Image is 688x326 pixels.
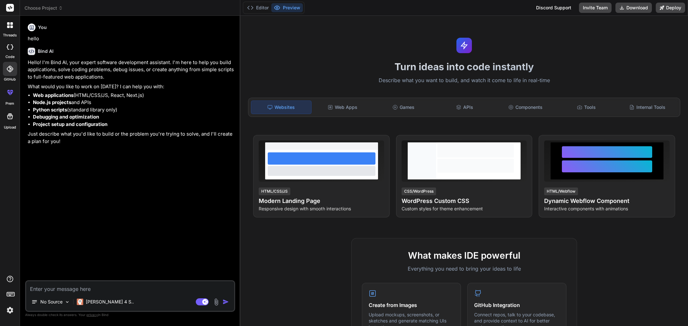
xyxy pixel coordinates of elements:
[544,197,670,206] h4: Dynamic Webflow Component
[65,299,70,305] img: Pick Models
[244,3,271,12] button: Editor
[223,299,229,305] img: icon
[86,299,134,305] p: [PERSON_NAME] 4 S..
[33,92,74,98] strong: Web applications
[4,77,16,82] label: GitHub
[33,92,234,99] li: (HTML/CSS/JS, React, Next.js)
[656,3,685,13] button: Deploy
[496,101,555,114] div: Components
[86,313,98,317] span: privacy
[77,299,83,305] img: Claude 4 Sonnet
[615,3,652,13] button: Download
[579,3,612,13] button: Invite Team
[28,83,234,91] p: What would you like to work on [DATE]? I can help you with:
[362,265,566,273] p: Everything you need to bring your ideas to life
[5,101,14,106] label: prem
[259,206,384,212] p: Responsive design with smooth interactions
[618,101,677,114] div: Internal Tools
[374,101,434,114] div: Games
[313,101,373,114] div: Web Apps
[362,249,566,262] h2: What makes IDE powerful
[532,3,575,13] div: Discord Support
[244,61,684,72] h1: Turn ideas into code instantly
[33,99,71,105] strong: Node.js projects
[40,299,63,305] p: No Source
[402,206,527,212] p: Custom styles for theme enhancement
[369,301,454,309] h4: Create from Images
[28,130,234,145] p: Just describe what you'd like to build or the problem you're trying to solve, and I'll create a p...
[33,107,67,113] strong: Python scripts
[435,101,494,114] div: APIs
[25,312,235,318] p: Always double-check its answers. Your in Bind
[271,3,303,12] button: Preview
[544,187,578,195] div: HTML/Webflow
[244,76,684,85] p: Describe what you want to build, and watch it come to life in real-time
[4,125,16,130] label: Upload
[38,24,47,31] h6: You
[557,101,616,114] div: Tools
[402,187,436,195] div: CSS/WordPress
[5,54,15,60] label: code
[213,298,220,306] img: attachment
[251,101,311,114] div: Websites
[33,114,99,120] strong: Debugging and optimization
[544,206,670,212] p: Interactive components with animations
[25,5,63,11] span: Choose Project
[33,121,107,127] strong: Project setup and configuration
[28,35,234,43] p: hello
[38,48,54,54] h6: Bind AI
[28,59,234,81] p: Hello! I'm Bind AI, your expert software development assistant. I'm here to help you build applic...
[259,187,290,195] div: HTML/CSS/JS
[474,301,560,309] h4: GitHub Integration
[259,197,384,206] h4: Modern Landing Page
[402,197,527,206] h4: WordPress Custom CSS
[33,99,234,106] li: and APIs
[33,106,234,114] li: (standard library only)
[5,305,15,316] img: settings
[3,33,17,38] label: threads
